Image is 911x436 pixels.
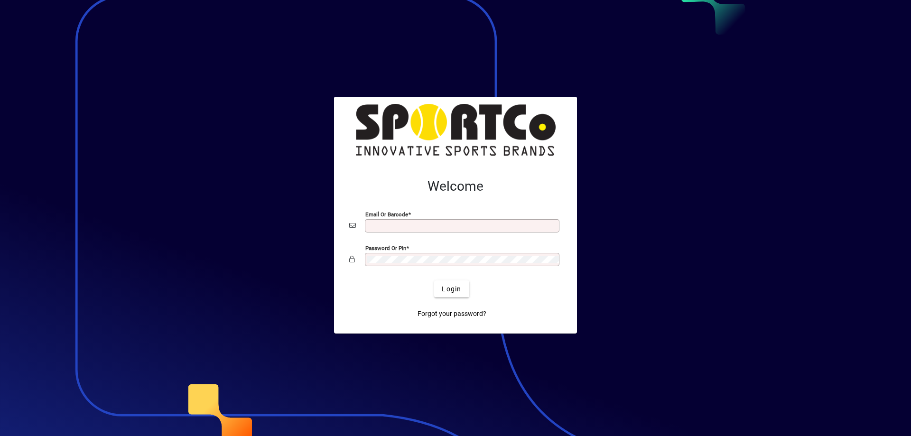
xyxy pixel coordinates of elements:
[365,245,406,251] mat-label: Password or Pin
[349,178,562,195] h2: Welcome
[434,280,469,297] button: Login
[418,309,486,319] span: Forgot your password?
[365,211,408,218] mat-label: Email or Barcode
[414,305,490,322] a: Forgot your password?
[442,284,461,294] span: Login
